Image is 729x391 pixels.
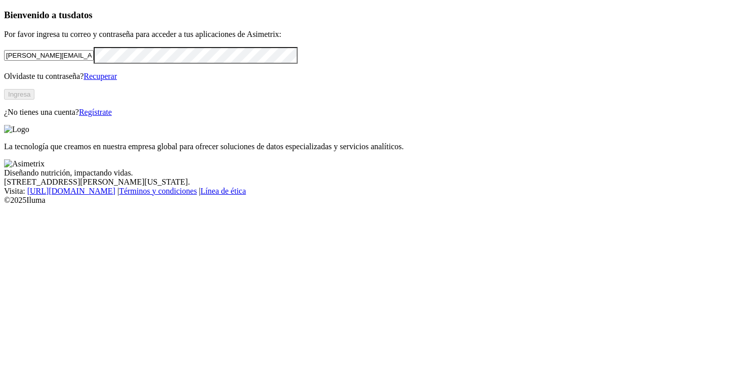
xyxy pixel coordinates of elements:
p: Olvidaste tu contraseña? [4,72,725,81]
a: Recuperar [84,72,117,80]
p: ¿No tienes una cuenta? [4,108,725,117]
span: datos [71,10,93,20]
p: La tecnología que creamos en nuestra empresa global para ofrecer soluciones de datos especializad... [4,142,725,151]
a: Línea de ética [200,187,246,195]
div: Diseñando nutrición, impactando vidas. [4,168,725,178]
button: Ingresa [4,89,34,100]
p: Por favor ingresa tu correo y contraseña para acceder a tus aplicaciones de Asimetrix: [4,30,725,39]
div: [STREET_ADDRESS][PERSON_NAME][US_STATE]. [4,178,725,187]
img: Logo [4,125,29,134]
a: Términos y condiciones [119,187,197,195]
a: Regístrate [79,108,112,116]
img: Asimetrix [4,159,45,168]
div: © 2025 Iluma [4,196,725,205]
a: [URL][DOMAIN_NAME] [27,187,115,195]
input: Tu correo [4,50,94,61]
h3: Bienvenido a tus [4,10,725,21]
div: Visita : | | [4,187,725,196]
